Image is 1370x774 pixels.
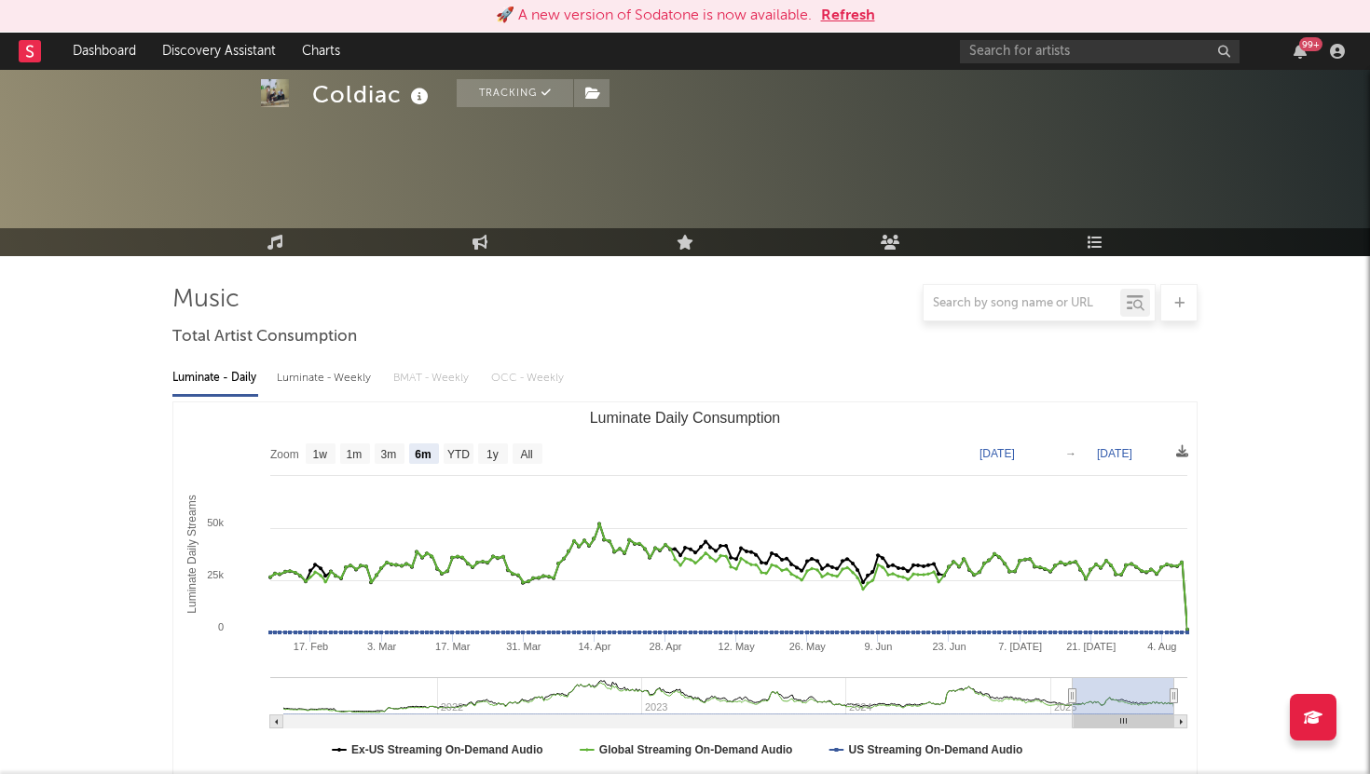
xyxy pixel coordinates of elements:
text: 50k [207,517,224,528]
text: 21. [DATE] [1066,641,1116,652]
text: 3. Mar [367,641,397,652]
a: Discovery Assistant [149,33,289,70]
input: Search for artists [960,40,1240,63]
div: Luminate - Weekly [277,362,375,394]
span: Total Artist Consumption [172,326,357,348]
div: 🚀 A new version of Sodatone is now available. [496,5,812,27]
text: Luminate Daily Consumption [590,410,781,426]
input: Search by song name or URL [924,296,1120,311]
div: 99 + [1299,37,1322,51]
text: [DATE] [1097,447,1132,460]
text: YTD [447,448,470,461]
text: Global Streaming On-Demand Audio [599,743,793,756]
text: Ex-US Streaming On-Demand Audio [351,743,543,756]
text: 1w [313,448,328,461]
a: Dashboard [60,33,149,70]
text: 14. Apr [579,641,611,652]
text: 23. Jun [932,641,966,652]
text: 12. May [719,641,756,652]
text: 0 [218,621,224,632]
text: 17. Feb [294,641,328,652]
button: Refresh [821,5,875,27]
text: 31. Mar [506,641,541,652]
text: 9. Jun [864,641,892,652]
div: Coldiac [312,79,433,110]
a: Charts [289,33,353,70]
text: 7. [DATE] [998,641,1042,652]
text: All [520,448,532,461]
text: 25k [207,569,224,580]
text: 1m [347,448,363,461]
text: 1y [486,448,499,461]
text: 6m [415,448,431,461]
text: 17. Mar [435,641,471,652]
text: [DATE] [980,447,1015,460]
text: Zoom [270,448,299,461]
button: Tracking [457,79,573,107]
text: US Streaming On-Demand Audio [848,743,1022,756]
button: 99+ [1294,44,1307,59]
text: → [1065,447,1076,460]
div: Luminate - Daily [172,362,258,394]
text: 28. Apr [650,641,682,652]
text: 4. Aug [1147,641,1176,652]
text: 3m [381,448,397,461]
text: Luminate Daily Streams [185,495,199,613]
text: 26. May [789,641,827,652]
